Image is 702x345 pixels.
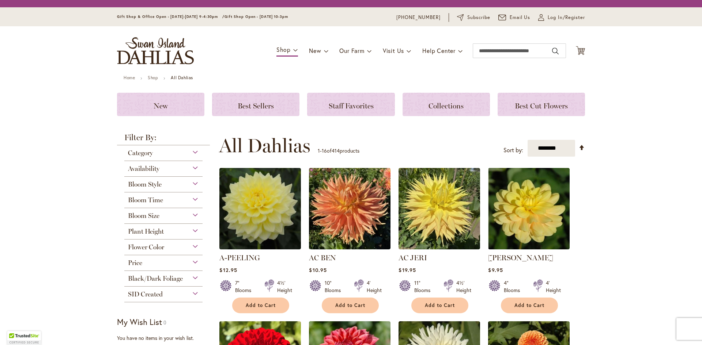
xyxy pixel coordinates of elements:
[399,267,416,273] span: $19.95
[429,101,464,110] span: Collections
[552,45,559,57] button: Search
[411,298,468,313] button: Add to Cart
[425,302,455,308] span: Add to Cart
[510,14,531,21] span: Email Us
[318,145,359,157] p: - of products
[498,93,585,116] a: Best Cut Flowers
[235,279,256,294] div: 7" Blooms
[219,135,310,157] span: All Dahlias
[219,267,237,273] span: $12.95
[403,93,490,116] a: Collections
[548,14,585,21] span: Log In/Register
[322,147,327,154] span: 16
[325,279,345,294] div: 10" Blooms
[501,298,558,313] button: Add to Cart
[367,279,382,294] div: 4' Height
[399,253,427,262] a: AC JERI
[309,168,390,249] img: AC BEN
[503,143,523,157] label: Sort by:
[171,75,193,80] strong: All Dahlias
[128,259,142,267] span: Price
[399,244,480,251] a: AC Jeri
[309,244,390,251] a: AC BEN
[128,196,163,204] span: Bloom Time
[128,243,164,251] span: Flower Color
[456,279,471,294] div: 4½' Height
[422,47,456,54] span: Help Center
[414,279,435,294] div: 11" Blooms
[309,267,327,273] span: $10.95
[117,317,162,327] strong: My Wish List
[128,227,164,235] span: Plant Height
[332,147,340,154] span: 414
[219,253,260,262] a: A-PEELING
[117,37,194,64] a: store logo
[396,14,441,21] a: [PHONE_NUMBER]
[498,14,531,21] a: Email Us
[309,47,321,54] span: New
[117,334,215,342] div: You have no items in your wish list.
[488,267,503,273] span: $9.95
[383,47,404,54] span: Visit Us
[276,46,291,53] span: Shop
[467,14,490,21] span: Subscribe
[318,147,320,154] span: 1
[399,168,480,249] img: AC Jeri
[128,165,159,173] span: Availability
[514,302,544,308] span: Add to Cart
[339,47,364,54] span: Our Farm
[128,180,162,188] span: Bloom Style
[277,279,292,294] div: 4½' Height
[538,14,585,21] a: Log In/Register
[246,302,276,308] span: Add to Cart
[335,302,365,308] span: Add to Cart
[488,253,553,262] a: [PERSON_NAME]
[212,93,299,116] a: Best Sellers
[546,279,561,294] div: 4' Height
[7,331,41,345] div: TrustedSite Certified
[219,168,301,249] img: A-Peeling
[219,244,301,251] a: A-Peeling
[309,253,336,262] a: AC BEN
[488,168,570,249] img: AHOY MATEY
[457,14,490,21] a: Subscribe
[117,134,210,145] strong: Filter By:
[117,14,224,19] span: Gift Shop & Office Open - [DATE]-[DATE] 9-4:30pm /
[117,93,204,116] a: New
[128,290,163,298] span: SID Created
[322,298,379,313] button: Add to Cart
[329,101,374,110] span: Staff Favorites
[238,101,274,110] span: Best Sellers
[515,101,568,110] span: Best Cut Flowers
[504,279,524,294] div: 4" Blooms
[232,298,289,313] button: Add to Cart
[224,14,288,19] span: Gift Shop Open - [DATE] 10-3pm
[307,93,395,116] a: Staff Favorites
[154,101,168,110] span: New
[124,75,135,80] a: Home
[128,212,159,220] span: Bloom Size
[128,275,183,283] span: Black/Dark Foliage
[128,149,153,157] span: Category
[488,244,570,251] a: AHOY MATEY
[148,75,158,80] a: Shop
